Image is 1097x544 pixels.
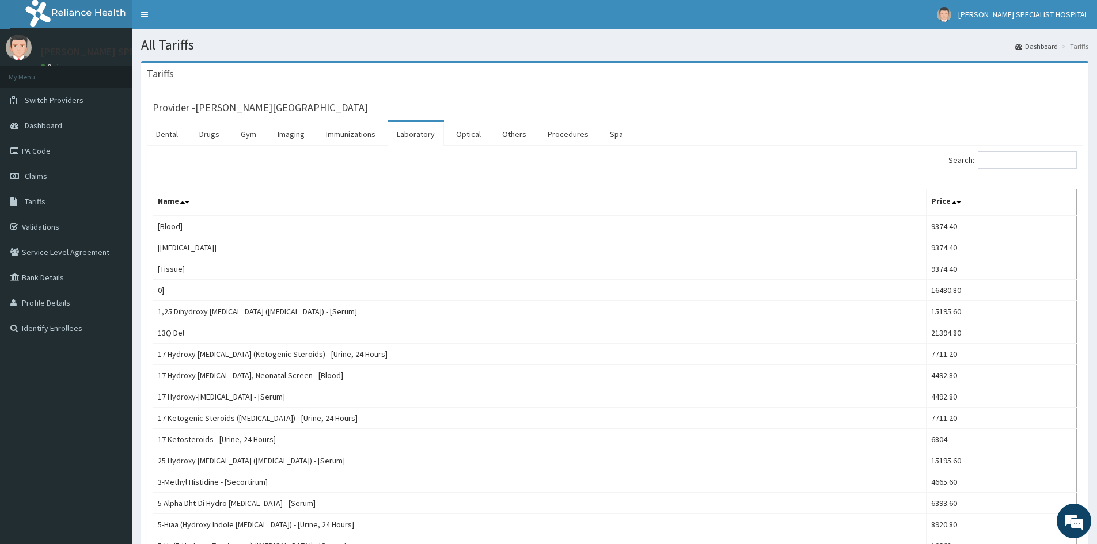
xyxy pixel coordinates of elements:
[978,151,1077,169] input: Search:
[141,37,1088,52] h1: All Tariffs
[40,47,217,57] p: [PERSON_NAME] SPECIALIST HOSPITAL
[926,514,1076,535] td: 8920.80
[6,35,32,60] img: User Image
[153,258,927,280] td: [Tissue]
[153,471,927,493] td: 3-Methyl Histidine - [Secortirum]
[447,122,490,146] a: Optical
[926,215,1076,237] td: 9374.40
[21,58,47,86] img: d_794563401_company_1708531726252_794563401
[948,151,1077,169] label: Search:
[926,280,1076,301] td: 16480.80
[1059,41,1088,51] li: Tariffs
[926,450,1076,471] td: 15195.60
[6,314,219,355] textarea: Type your message and hit 'Enter'
[538,122,598,146] a: Procedures
[153,280,927,301] td: 0]
[153,215,927,237] td: [Blood]
[153,450,927,471] td: 25 Hydroxy [MEDICAL_DATA] ([MEDICAL_DATA]) - [Serum]
[958,9,1088,20] span: [PERSON_NAME] SPECIALIST HOSPITAL
[153,344,927,365] td: 17 Hydroxy [MEDICAL_DATA] (Ketogenic Steroids) - [Urine, 24 Hours]
[67,145,159,261] span: We're online!
[493,122,536,146] a: Others
[926,471,1076,493] td: 4665.60
[153,514,927,535] td: 5-Hiaa (Hydroxy Indole [MEDICAL_DATA]) - [Urine, 24 Hours]
[25,171,47,181] span: Claims
[926,386,1076,408] td: 4492.80
[317,122,385,146] a: Immunizations
[60,64,193,79] div: Chat with us now
[926,301,1076,322] td: 15195.60
[926,429,1076,450] td: 6804
[153,408,927,429] td: 17 Ketogenic Steroids ([MEDICAL_DATA]) - [Urine, 24 Hours]
[153,322,927,344] td: 13Q Del
[388,122,444,146] a: Laboratory
[40,63,68,71] a: Online
[189,6,217,33] div: Minimize live chat window
[1015,41,1058,51] a: Dashboard
[926,189,1076,216] th: Price
[926,344,1076,365] td: 7711.20
[937,7,951,22] img: User Image
[153,365,927,386] td: 17 Hydroxy [MEDICAL_DATA], Neonatal Screen - [Blood]
[153,493,927,514] td: 5 Alpha Dht-Di Hydro [MEDICAL_DATA] - [Serum]
[268,122,314,146] a: Imaging
[153,189,927,216] th: Name
[147,69,174,79] h3: Tariffs
[231,122,265,146] a: Gym
[601,122,632,146] a: Spa
[25,196,45,207] span: Tariffs
[926,258,1076,280] td: 9374.40
[153,429,927,450] td: 17 Ketosteroids - [Urine, 24 Hours]
[926,322,1076,344] td: 21394.80
[153,237,927,258] td: [[MEDICAL_DATA]]
[190,122,229,146] a: Drugs
[153,386,927,408] td: 17 Hydroxy-[MEDICAL_DATA] - [Serum]
[25,120,62,131] span: Dashboard
[926,365,1076,386] td: 4492.80
[926,493,1076,514] td: 6393.60
[926,237,1076,258] td: 9374.40
[153,301,927,322] td: 1,25 Dihydroxy [MEDICAL_DATA] ([MEDICAL_DATA]) - [Serum]
[153,102,368,113] h3: Provider - [PERSON_NAME][GEOGRAPHIC_DATA]
[25,95,83,105] span: Switch Providers
[147,122,187,146] a: Dental
[926,408,1076,429] td: 7711.20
